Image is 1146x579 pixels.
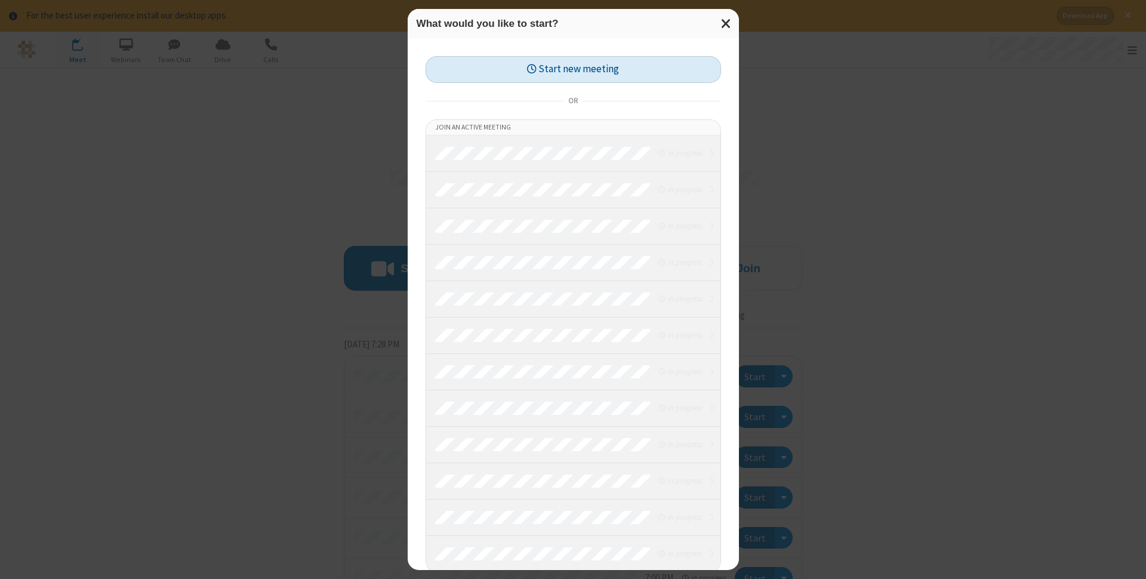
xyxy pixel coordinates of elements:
em: in progress [658,548,702,559]
h3: What would you like to start? [417,18,730,29]
em: in progress [658,402,702,414]
li: Join an active meeting [426,120,720,135]
em: in progress [658,366,702,377]
em: in progress [658,439,702,450]
em: in progress [658,184,702,195]
em: in progress [658,293,702,304]
button: Start new meeting [426,56,721,83]
em: in progress [658,220,702,232]
span: or [563,93,583,109]
button: Close modal [714,9,739,38]
em: in progress [658,147,702,159]
em: in progress [658,475,702,486]
em: in progress [658,257,702,268]
em: in progress [658,512,702,523]
em: in progress [658,329,702,341]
